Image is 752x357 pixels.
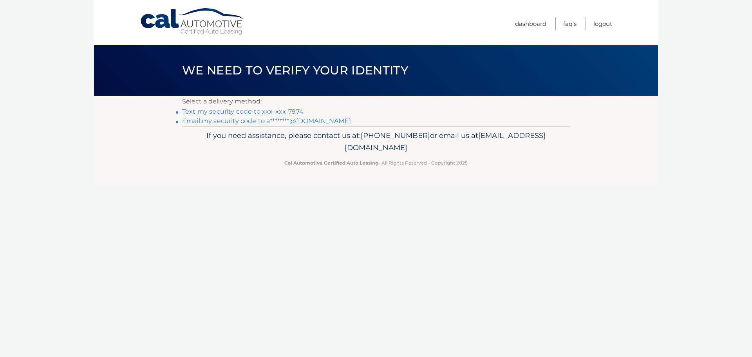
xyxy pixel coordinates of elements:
a: Dashboard [515,17,546,30]
a: Logout [593,17,612,30]
p: If you need assistance, please contact us at: or email us at [187,129,565,154]
strong: Cal Automotive Certified Auto Leasing [284,160,378,166]
span: We need to verify your identity [182,63,408,78]
a: Text my security code to xxx-xxx-7974 [182,108,304,115]
p: Select a delivery method: [182,96,570,107]
a: FAQ's [563,17,577,30]
a: Email my security code to a********@[DOMAIN_NAME] [182,117,351,125]
a: Cal Automotive [140,8,246,36]
p: - All Rights Reserved - Copyright 2025 [187,159,565,167]
span: [PHONE_NUMBER] [361,131,430,140]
